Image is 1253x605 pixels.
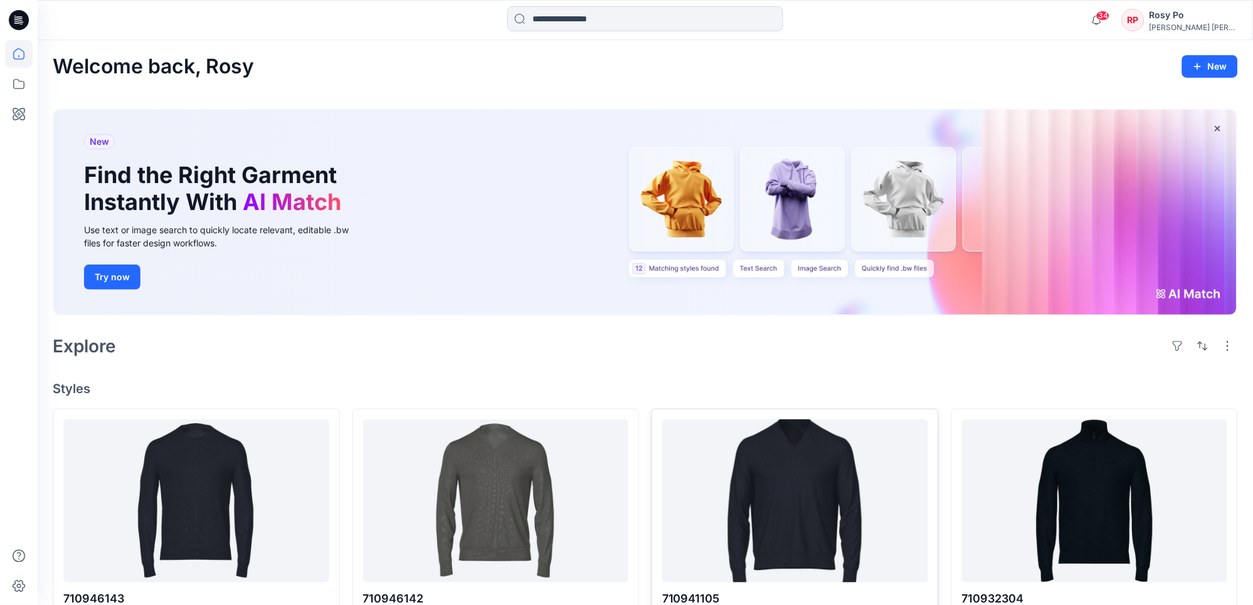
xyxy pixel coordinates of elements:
[84,162,347,216] h1: Find the Right Garment Instantly With
[84,223,366,250] div: Use text or image search to quickly locate relevant, editable .bw files for faster design workflows.
[53,55,254,78] h2: Welcome back, Rosy
[1150,23,1237,32] div: [PERSON_NAME] [PERSON_NAME]
[53,381,1238,396] h4: Styles
[1096,11,1110,21] span: 34
[1182,55,1238,78] button: New
[53,336,116,356] h2: Explore
[962,419,1228,583] a: 710932304
[243,188,341,216] span: AI Match
[1122,9,1145,31] div: RP
[662,419,928,583] a: 710941105
[363,419,629,583] a: 710946142
[84,265,140,290] button: Try now
[63,419,329,583] a: 710946143
[90,134,109,149] span: New
[1150,8,1237,23] div: Rosy Po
